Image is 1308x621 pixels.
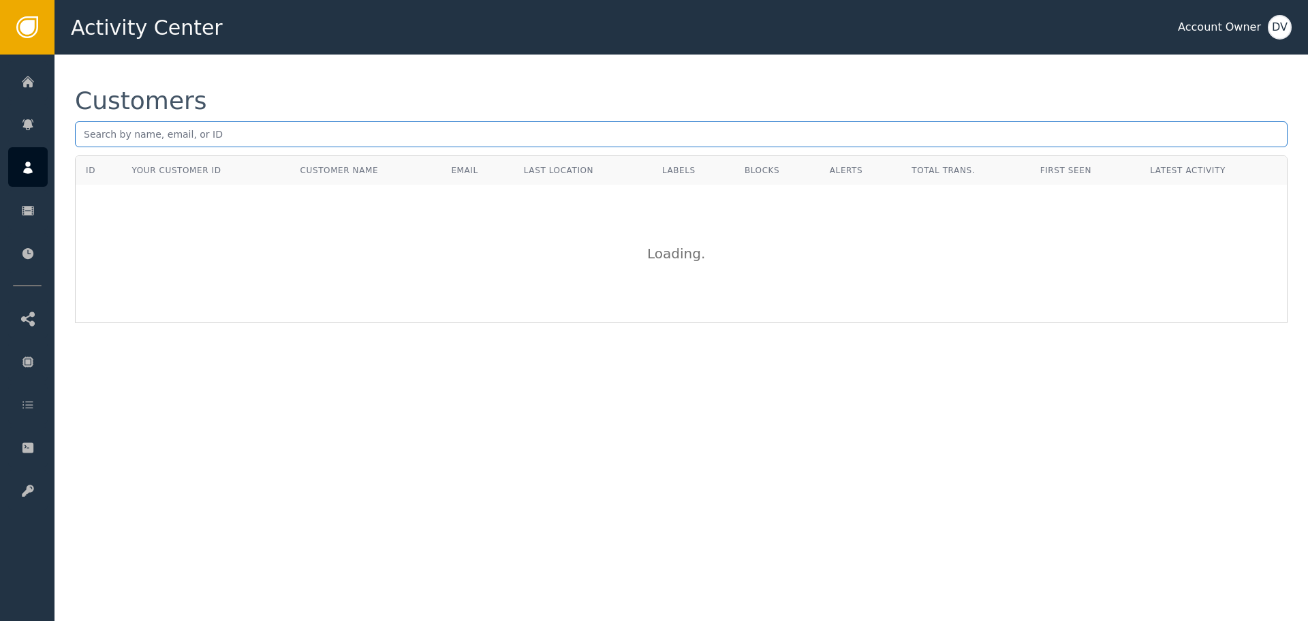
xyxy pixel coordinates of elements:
[912,164,1020,177] div: Total Trans.
[524,164,642,177] div: Last Location
[1178,19,1261,35] div: Account Owner
[745,164,809,177] div: Blocks
[451,164,503,177] div: Email
[86,164,95,177] div: ID
[647,243,715,264] div: Loading .
[1040,164,1130,177] div: First Seen
[300,164,431,177] div: Customer Name
[830,164,891,177] div: Alerts
[662,164,724,177] div: Labels
[131,164,221,177] div: Your Customer ID
[1268,15,1292,40] button: DV
[75,89,207,113] div: Customers
[71,12,223,43] span: Activity Center
[75,121,1288,147] input: Search by name, email, or ID
[1150,164,1277,177] div: Latest Activity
